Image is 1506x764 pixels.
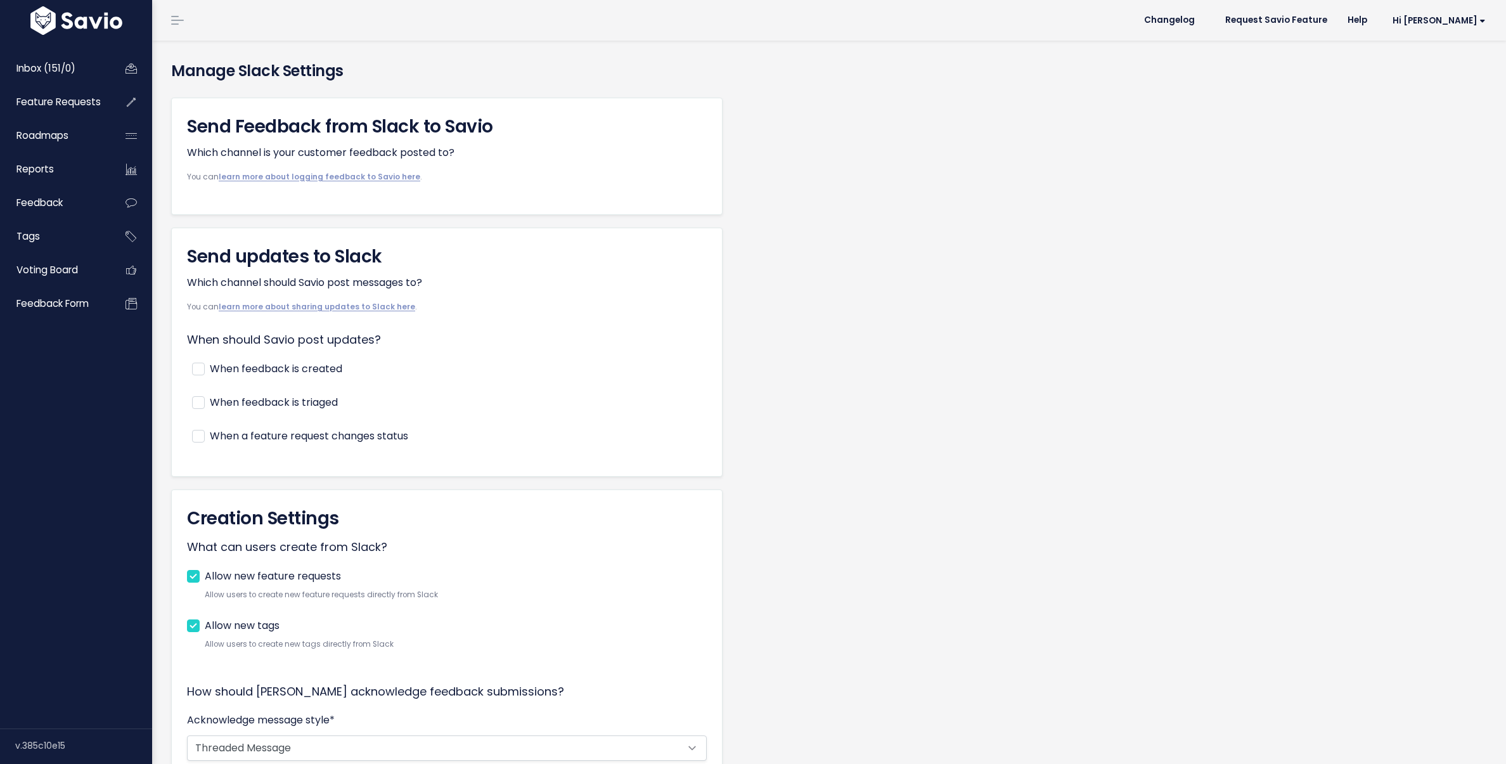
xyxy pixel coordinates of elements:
[219,172,420,182] a: learn more about logging feedback to Savio here
[16,62,75,75] span: Inbox (151/0)
[16,297,89,310] span: Feedback form
[3,155,105,184] a: Reports
[3,188,105,217] a: Feedback
[171,60,1487,82] h4: Manage Slack Settings
[210,394,338,412] label: When feedback is triaged
[16,230,40,243] span: Tags
[1377,11,1496,30] a: Hi [PERSON_NAME]
[16,162,54,176] span: Reports
[1337,11,1377,30] a: Help
[187,505,707,532] h3: Creation Settings
[16,95,101,108] span: Feature Requests
[1144,16,1195,25] span: Changelog
[187,301,707,314] small: You can .
[3,222,105,251] a: Tags
[187,243,707,270] h3: Send updates to Slack
[187,275,422,290] label: Which channel should Savio post messages to?
[205,588,707,602] small: Allow users to create new feature requests directly from Slack
[187,330,707,350] p: When should Savio post updates?
[27,6,125,35] img: logo-white.9d6f32f41409.svg
[3,54,105,83] a: Inbox (151/0)
[219,302,415,312] a: learn more about sharing updates to Slack here
[187,537,707,557] p: What can users create from Slack?
[16,129,68,142] span: Roadmaps
[16,263,78,276] span: Voting Board
[187,713,335,728] label: Acknowledge message style
[16,196,63,209] span: Feedback
[1215,11,1337,30] a: Request Savio Feature
[3,289,105,318] a: Feedback form
[187,682,707,702] p: How should [PERSON_NAME] acknowledge feedback submissions?
[187,113,707,140] h3: Send Feedback from Slack to Savio
[205,617,280,635] label: Allow new tags
[210,360,342,379] label: When feedback is created
[1393,16,1486,25] span: Hi [PERSON_NAME]
[205,638,707,651] small: Allow users to create new tags directly from Slack
[187,145,454,160] label: Which channel is your customer feedback posted to?
[15,729,152,762] div: v.385c10e15
[205,567,341,586] label: Allow new feature requests
[210,427,408,446] label: When a feature request changes status
[3,87,105,117] a: Feature Requests
[3,121,105,150] a: Roadmaps
[187,171,707,184] small: You can .
[3,256,105,285] a: Voting Board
